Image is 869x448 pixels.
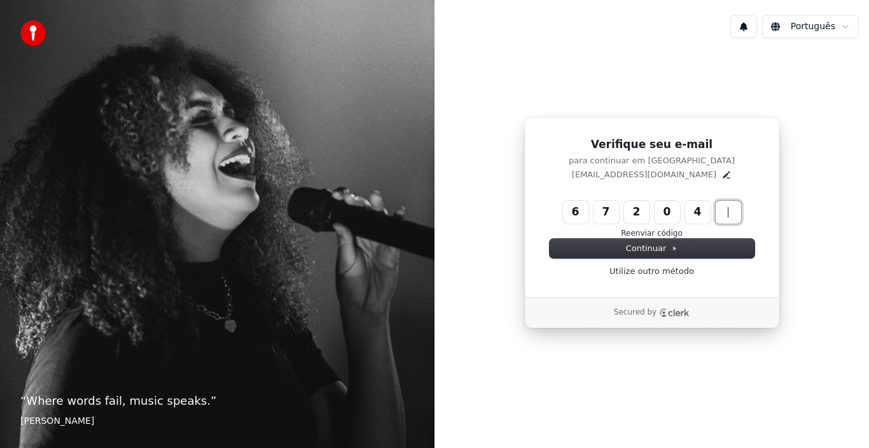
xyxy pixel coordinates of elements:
button: Edit [721,170,732,180]
p: “ Where words fail, music speaks. ” [20,392,414,410]
footer: [PERSON_NAME] [20,415,414,428]
button: Continuar [550,239,754,258]
a: Clerk logo [659,308,690,317]
input: Enter verification code [563,201,767,224]
p: Secured by [614,308,657,318]
h1: Verifique seu e-mail [550,137,754,153]
p: [EMAIL_ADDRESS][DOMAIN_NAME] [572,169,716,180]
a: Utilize outro método [609,266,694,277]
p: para continuar em [GEOGRAPHIC_DATA] [550,155,754,166]
img: youka [20,20,46,46]
span: Continuar [626,243,678,254]
button: Reenviar código [621,229,683,239]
